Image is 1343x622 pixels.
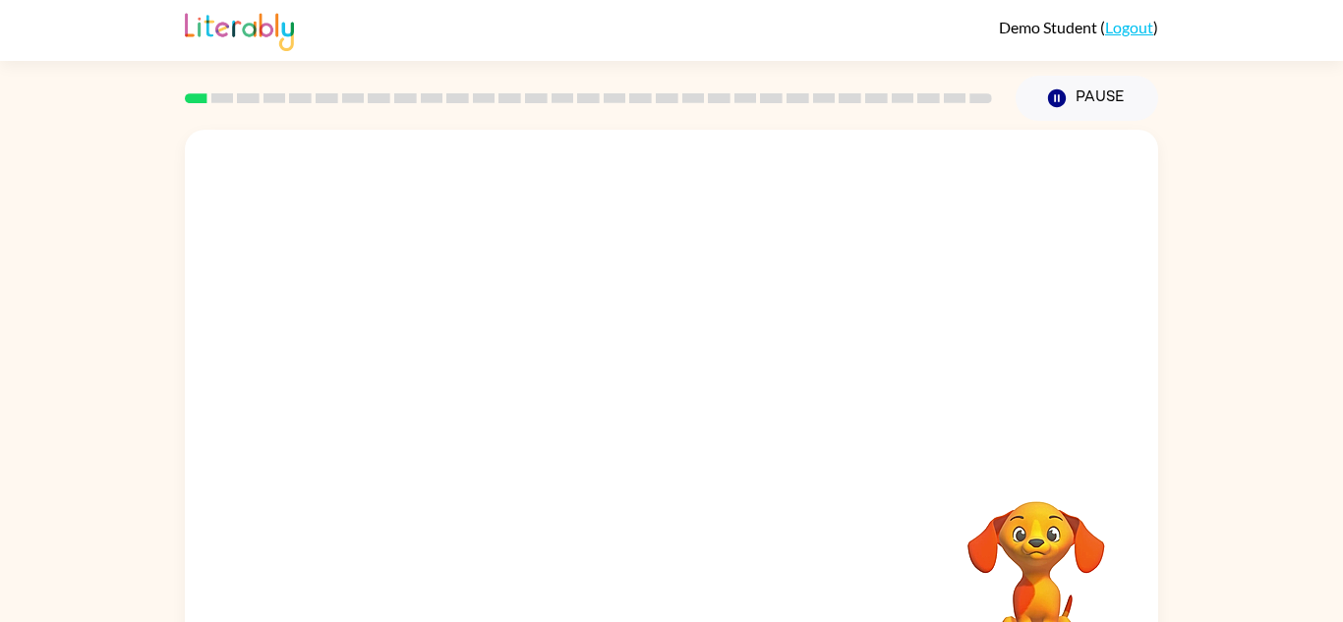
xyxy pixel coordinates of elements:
[1105,18,1153,36] a: Logout
[1016,76,1158,121] button: Pause
[999,18,1100,36] span: Demo Student
[999,18,1158,36] div: ( )
[185,8,294,51] img: Literably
